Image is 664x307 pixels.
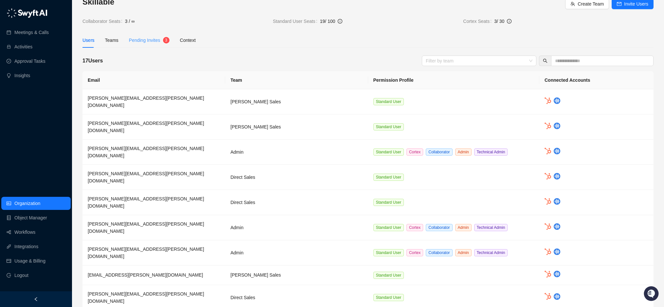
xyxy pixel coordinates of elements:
[570,2,575,6] span: team
[225,215,368,240] td: Admin
[14,197,40,210] a: Organization
[554,271,560,277] img: chorus-BBBF9yxZ.png
[225,190,368,215] td: Direct Sales
[7,92,12,97] div: 📚
[36,92,50,98] span: Status
[545,271,551,278] img: hubspot-DkpyWjJb.png
[14,69,30,82] a: Insights
[545,223,551,230] img: hubspot-DkpyWjJb.png
[543,59,547,63] span: search
[4,89,27,101] a: 📚Docs
[545,198,551,205] img: hubspot-DkpyWjJb.png
[545,97,551,104] img: hubspot-DkpyWjJb.png
[22,66,83,71] div: We're available if you need us!
[105,37,118,44] div: Teams
[455,249,472,256] span: Admin
[273,18,320,25] span: Standard User Seats
[82,18,125,25] span: Collaborator Seats
[455,224,472,231] span: Admin
[545,248,551,255] img: hubspot-DkpyWjJb.png
[554,148,560,154] img: chorus-BBBF9yxZ.png
[88,95,204,108] span: [PERSON_NAME][EMAIL_ADDRESS][PERSON_NAME][DOMAIN_NAME]
[65,108,79,112] span: Pylon
[29,92,35,97] div: 📶
[180,37,196,44] div: Context
[14,55,45,68] a: Approval Tasks
[578,0,604,8] span: Create Team
[7,37,119,47] h2: How can we help?
[320,19,335,24] span: 19 / 100
[7,59,18,71] img: 5124521997842_fc6d7dfcefe973c2e489_88.png
[373,123,404,130] span: Standard User
[14,254,45,267] a: Usage & Billing
[554,97,560,104] img: chorus-BBBF9yxZ.png
[474,148,508,156] span: Technical Admin
[373,174,404,181] span: Standard User
[165,37,167,43] span: 3
[88,196,204,209] span: [PERSON_NAME][EMAIL_ADDRESS][PERSON_NAME][DOMAIN_NAME]
[129,38,160,43] span: Pending Invites
[7,7,20,20] img: Swyft AI
[88,291,204,304] span: [PERSON_NAME][EMAIL_ADDRESS][PERSON_NAME][DOMAIN_NAME]
[7,26,119,37] p: Welcome 👋
[426,249,452,256] span: Collaborator
[82,57,103,65] h5: 17 Users
[88,171,204,183] span: [PERSON_NAME][EMAIL_ADDRESS][PERSON_NAME][DOMAIN_NAME]
[225,265,368,285] td: [PERSON_NAME] Sales
[554,123,560,129] img: chorus-BBBF9yxZ.png
[368,71,540,89] th: Permission Profile
[463,18,494,25] span: Cortex Seats
[539,71,654,89] th: Connected Accounts
[545,123,551,129] img: hubspot-DkpyWjJb.png
[14,269,28,282] span: Logout
[88,247,204,259] span: [PERSON_NAME][EMAIL_ADDRESS][PERSON_NAME][DOMAIN_NAME]
[507,19,511,24] span: info-circle
[14,211,47,224] a: Object Manager
[111,61,119,69] button: Start new chat
[373,199,404,206] span: Standard User
[14,240,38,253] a: Integrations
[88,121,204,133] span: [PERSON_NAME][EMAIL_ADDRESS][PERSON_NAME][DOMAIN_NAME]
[82,37,95,44] div: Users
[14,26,49,39] a: Meetings & Calls
[88,146,204,158] span: [PERSON_NAME][EMAIL_ADDRESS][PERSON_NAME][DOMAIN_NAME]
[22,59,107,66] div: Start new chat
[554,173,560,179] img: chorus-BBBF9yxZ.png
[163,37,170,43] sup: 3
[125,18,135,25] span: 3 / ∞
[225,114,368,140] td: [PERSON_NAME] Sales
[27,89,53,101] a: 📶Status
[554,198,560,205] img: chorus-BBBF9yxZ.png
[373,224,404,231] span: Standard User
[82,71,225,89] th: Email
[554,248,560,255] img: chorus-BBBF9yxZ.png
[406,249,423,256] span: Cortex
[373,249,404,256] span: Standard User
[426,148,452,156] span: Collaborator
[545,148,551,155] img: hubspot-DkpyWjJb.png
[225,89,368,114] td: [PERSON_NAME] Sales
[88,272,203,278] span: [EMAIL_ADDRESS][PERSON_NAME][DOMAIN_NAME]
[338,19,342,24] span: info-circle
[554,223,560,230] img: chorus-BBBF9yxZ.png
[34,297,38,301] span: left
[624,0,648,8] span: Invite Users
[225,165,368,190] td: Direct Sales
[373,272,404,279] span: Standard User
[643,285,661,303] iframe: Open customer support
[7,273,11,278] span: logout
[474,224,508,231] span: Technical Admin
[373,148,404,156] span: Standard User
[373,294,404,301] span: Standard User
[46,107,79,112] a: Powered byPylon
[545,173,551,180] img: hubspot-DkpyWjJb.png
[494,19,504,24] span: 3 / 30
[225,240,368,265] td: Admin
[14,226,35,239] a: Workflows
[13,92,24,98] span: Docs
[455,148,472,156] span: Admin
[225,71,368,89] th: Team
[545,293,551,300] img: hubspot-DkpyWjJb.png
[7,8,47,18] img: logo-05li4sbe.png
